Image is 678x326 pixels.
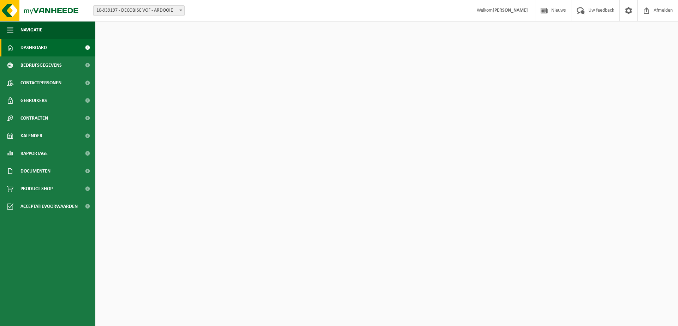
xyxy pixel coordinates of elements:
span: Navigatie [20,21,42,39]
span: Contracten [20,109,48,127]
span: Rapportage [20,145,48,162]
strong: [PERSON_NAME] [493,8,528,13]
span: Dashboard [20,39,47,56]
span: Kalender [20,127,42,145]
span: Contactpersonen [20,74,61,92]
span: Product Shop [20,180,53,198]
span: Acceptatievoorwaarden [20,198,78,215]
span: 10-939197 - DECOBISC VOF - ARDOOIE [94,6,184,16]
span: 10-939197 - DECOBISC VOF - ARDOOIE [93,5,185,16]
span: Documenten [20,162,50,180]
span: Bedrijfsgegevens [20,56,62,74]
span: Gebruikers [20,92,47,109]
